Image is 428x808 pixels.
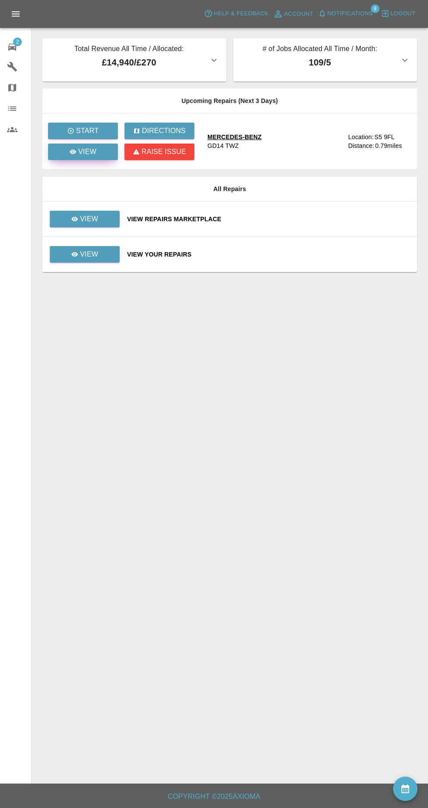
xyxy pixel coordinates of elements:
[328,9,373,19] span: Notifications
[42,89,417,113] th: Upcoming Repairs (Next 3 Days)
[76,126,99,136] p: Start
[393,777,418,801] button: availability
[142,126,186,136] p: Directions
[284,9,314,19] span: Account
[207,133,341,150] a: MERCEDES-BENZGD14 TWZ
[379,7,418,21] button: Logout
[207,133,262,141] div: MERCEDES-BENZ
[7,791,421,803] h6: Copyright © 2025 Axioma
[50,211,120,227] a: View
[80,249,98,260] p: View
[5,3,26,24] button: Open drawer
[214,9,268,19] span: Help & Feedback
[49,215,120,222] a: View
[202,7,270,21] button: Help & Feedback
[80,214,98,224] p: View
[240,56,400,69] p: 109 / 5
[390,9,415,19] span: Logout
[375,141,410,150] div: 0.79 miles
[271,7,316,21] a: Account
[50,246,120,263] a: View
[49,56,209,69] p: £14,940 / £270
[127,215,410,223] a: View Repairs Marketplace
[124,144,194,160] button: Raise issue
[42,38,226,82] button: Total Revenue All Time / Allocated:£14,940/£270
[48,144,118,160] a: View
[316,7,375,21] button: Notifications
[240,44,400,56] p: # of Jobs Allocated All Time / Month:
[49,44,209,56] p: Total Revenue All Time / Allocated:
[348,133,373,141] div: Location:
[348,141,374,150] div: Distance:
[207,141,239,150] div: GD14 TWZ
[374,133,394,141] div: S5 9FL
[371,4,380,13] span: 8
[78,147,97,157] p: View
[127,250,410,259] a: View Your Repairs
[42,177,417,202] th: All Repairs
[142,147,186,157] p: Raise issue
[124,123,194,139] button: Directions
[49,250,120,257] a: View
[233,38,417,82] button: # of Jobs Allocated All Time / Month:109/5
[348,133,410,150] a: Location:S5 9FLDistance:0.79miles
[48,123,118,139] button: Start
[13,38,22,46] span: 2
